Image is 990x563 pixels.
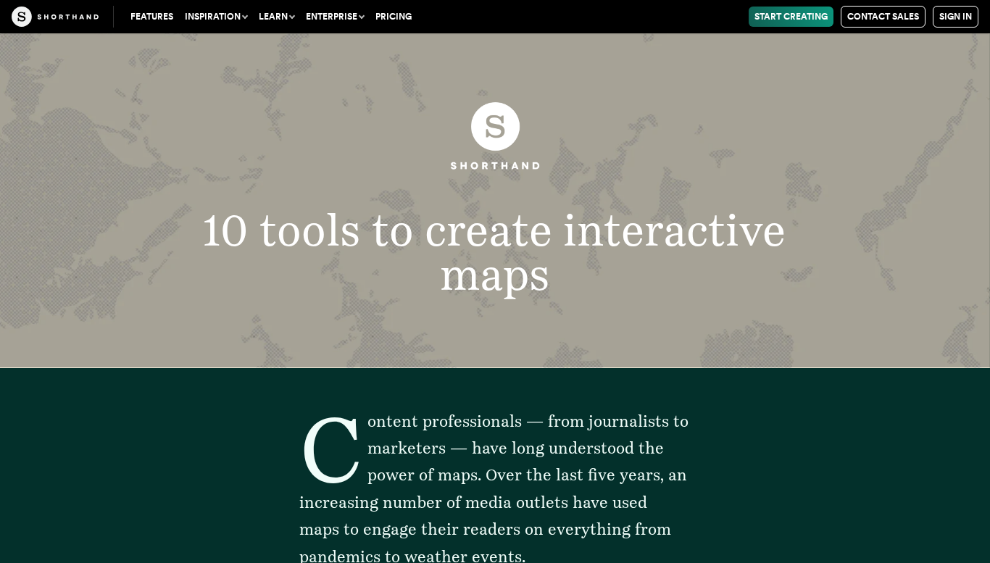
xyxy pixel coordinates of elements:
[749,7,833,27] a: Start Creating
[179,7,253,27] button: Inspiration
[841,6,925,28] a: Contact Sales
[370,7,417,27] a: Pricing
[120,209,869,297] h1: 10 tools to create interactive maps
[300,7,370,27] button: Enterprise
[125,7,179,27] a: Features
[253,7,300,27] button: Learn
[12,7,99,27] img: The Craft
[933,6,978,28] a: Sign in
